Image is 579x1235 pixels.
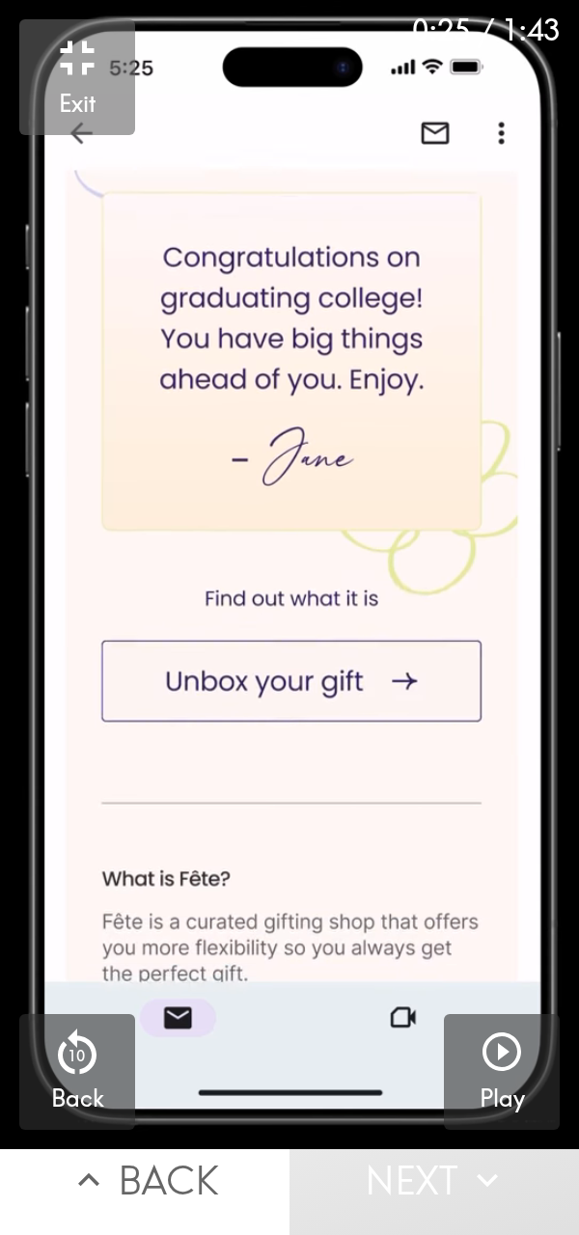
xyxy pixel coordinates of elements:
div: 0:25 / 1:43 [412,10,560,50]
button: Play [444,1014,560,1130]
button: Exit [19,19,135,135]
p: 10 [68,1045,85,1066]
button: 10Back [19,1014,135,1130]
h5: Exit [59,88,96,121]
h5: Play [480,1083,525,1115]
h5: Back [51,1083,104,1115]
